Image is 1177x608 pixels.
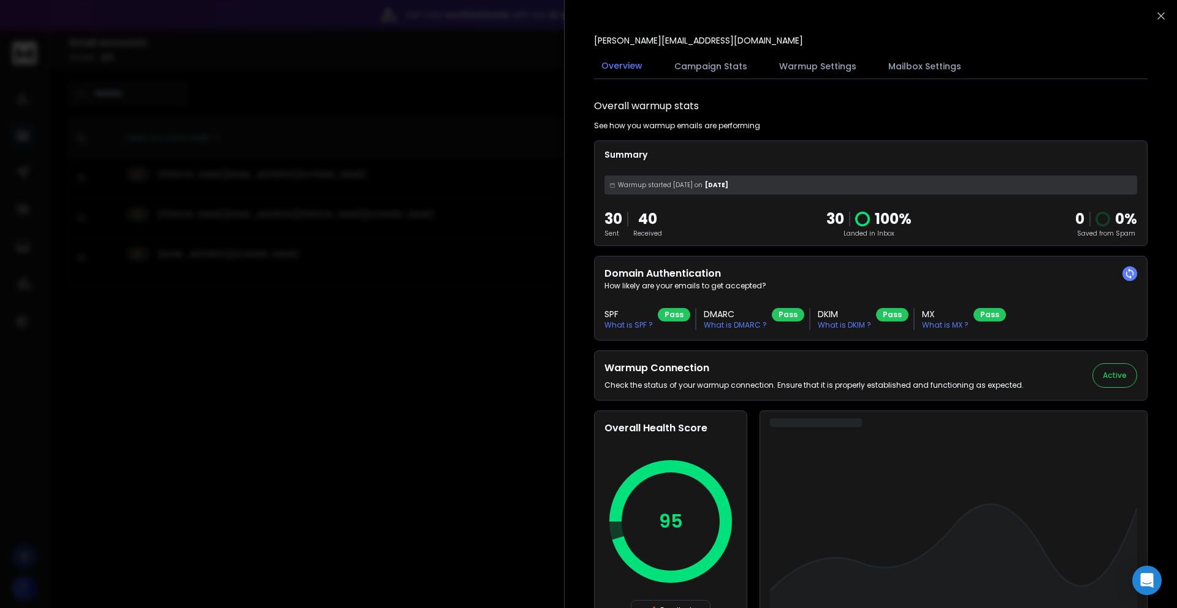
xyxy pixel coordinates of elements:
[876,308,908,321] div: Pass
[1075,209,1084,229] strong: 0
[604,320,653,330] p: What is SPF ?
[704,320,767,330] p: What is DMARC ?
[881,53,969,80] button: Mailbox Settings
[772,53,864,80] button: Warmup Settings
[594,34,803,47] p: [PERSON_NAME][EMAIL_ADDRESS][DOMAIN_NAME]
[667,53,755,80] button: Campaign Stats
[1115,209,1137,229] p: 0 %
[618,180,703,190] span: Warmup started [DATE] on
[604,175,1137,194] div: [DATE]
[875,209,912,229] p: 100 %
[604,266,1137,281] h2: Domain Authentication
[818,308,871,320] h3: DKIM
[658,308,690,321] div: Pass
[704,308,767,320] h3: DMARC
[604,281,1137,291] p: How likely are your emails to get accepted?
[826,229,912,238] p: Landed in Inbox
[826,209,844,229] p: 30
[604,361,1024,375] h2: Warmup Connection
[604,148,1137,161] p: Summary
[604,308,653,320] h3: SPF
[604,229,622,238] p: Sent
[772,308,804,321] div: Pass
[973,308,1006,321] div: Pass
[604,209,622,229] p: 30
[818,320,871,330] p: What is DKIM ?
[594,121,760,131] p: See how you warmup emails are performing
[633,229,662,238] p: Received
[604,421,737,436] h2: Overall Health Score
[1132,566,1162,595] div: Open Intercom Messenger
[922,308,969,320] h3: MX
[922,320,969,330] p: What is MX ?
[659,510,683,533] p: 95
[594,52,650,80] button: Overview
[594,99,699,114] h1: Overall warmup stats
[1075,229,1137,238] p: Saved from Spam
[1092,363,1137,388] button: Active
[633,209,662,229] p: 40
[604,380,1024,390] p: Check the status of your warmup connection. Ensure that it is properly established and functionin...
